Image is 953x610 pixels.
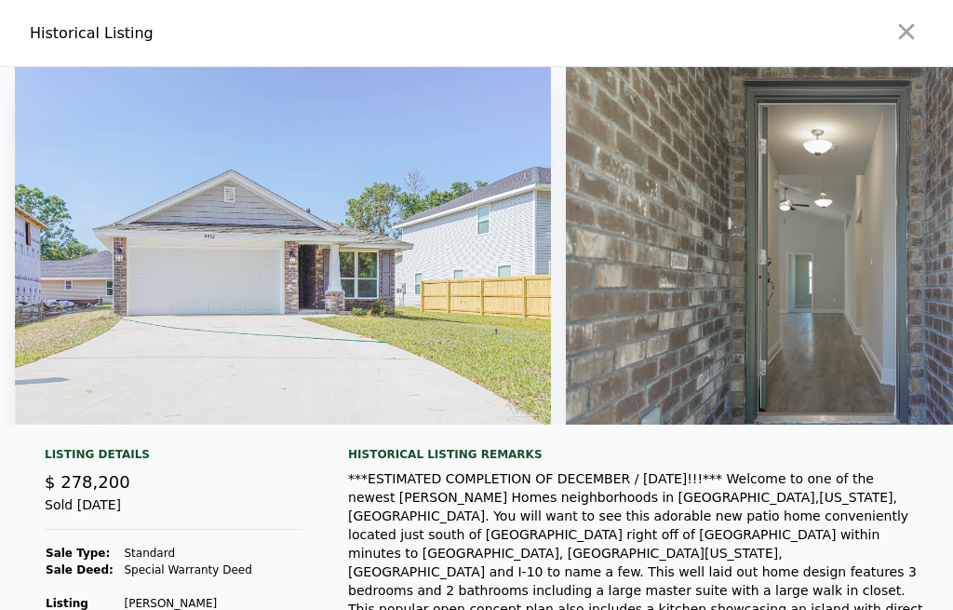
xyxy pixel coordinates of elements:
img: Property Img [15,67,551,425]
div: Historical Listing [30,22,469,45]
td: Special Warranty Deed [123,562,303,578]
span: $ 278,200 [45,472,130,492]
strong: Sale Deed: [46,563,114,576]
div: Sold [DATE] [45,495,303,530]
td: Standard [123,545,303,562]
div: Historical Listing remarks [348,447,923,462]
strong: Sale Type: [46,547,110,560]
div: Listing Details [45,447,303,469]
